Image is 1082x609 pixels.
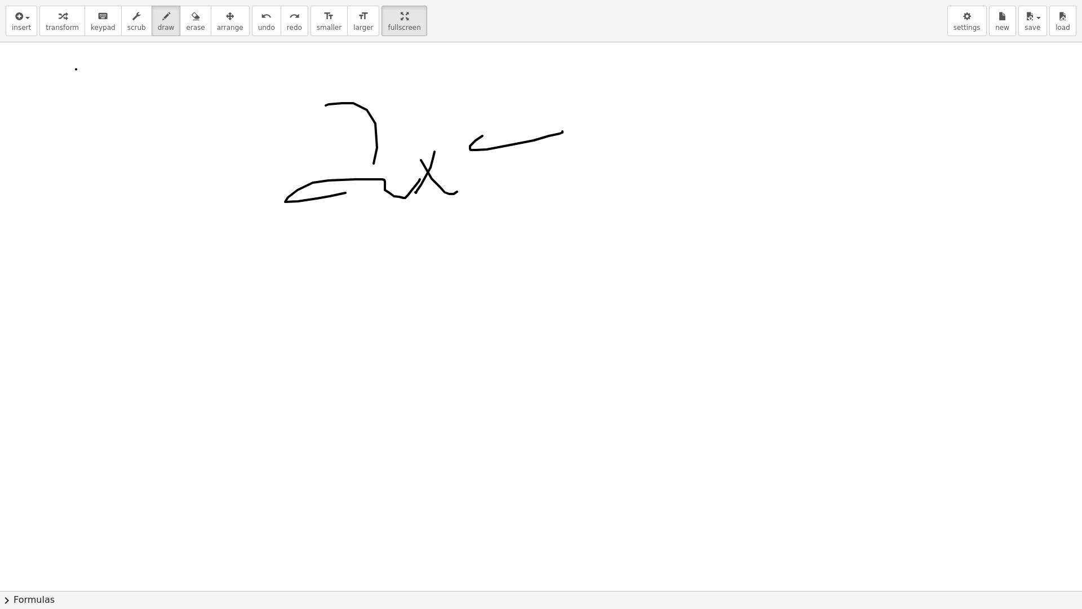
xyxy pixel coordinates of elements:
[12,24,31,32] span: insert
[46,24,79,32] span: transform
[1018,6,1047,36] button: save
[317,24,342,32] span: smaller
[186,24,205,32] span: erase
[382,6,427,36] button: fullscreen
[1025,24,1040,32] span: save
[261,10,272,23] i: undo
[211,6,250,36] button: arrange
[258,24,275,32] span: undo
[281,6,308,36] button: redoredo
[954,24,981,32] span: settings
[91,24,116,32] span: keypad
[347,6,379,36] button: format_sizelarger
[323,10,334,23] i: format_size
[989,6,1016,36] button: new
[947,6,987,36] button: settings
[353,24,373,32] span: larger
[289,10,300,23] i: redo
[158,24,175,32] span: draw
[252,6,281,36] button: undoundo
[388,24,420,32] span: fullscreen
[311,6,348,36] button: format_sizesmaller
[1056,24,1070,32] span: load
[217,24,243,32] span: arrange
[6,6,37,36] button: insert
[39,6,85,36] button: transform
[127,24,146,32] span: scrub
[287,24,302,32] span: redo
[97,10,108,23] i: keyboard
[152,6,181,36] button: draw
[85,6,122,36] button: keyboardkeypad
[995,24,1009,32] span: new
[180,6,211,36] button: erase
[121,6,152,36] button: scrub
[1049,6,1076,36] button: load
[358,10,369,23] i: format_size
